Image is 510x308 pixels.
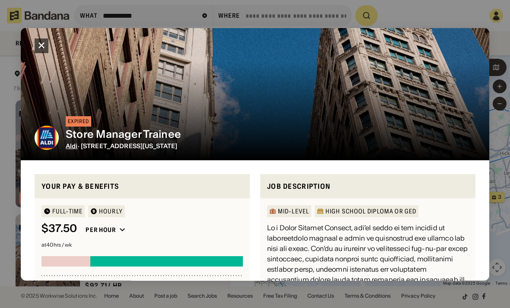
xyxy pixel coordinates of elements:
[99,208,123,214] div: HOURLY
[267,181,469,191] div: Job Description
[278,208,309,214] div: Mid-Level
[41,222,77,235] div: $ 37.50
[68,118,89,124] div: EXPIRED
[41,181,243,191] div: Your pay & benefits
[41,242,243,248] div: at 40 hrs / wk
[66,142,469,149] div: · [STREET_ADDRESS][US_STATE]
[52,208,83,214] div: Full-time
[66,142,78,149] a: Aldi
[35,125,59,149] img: Aldi logo
[325,208,416,214] div: High School Diploma or GED
[86,226,116,234] div: Per hour
[66,128,469,140] div: Store Manager Trainee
